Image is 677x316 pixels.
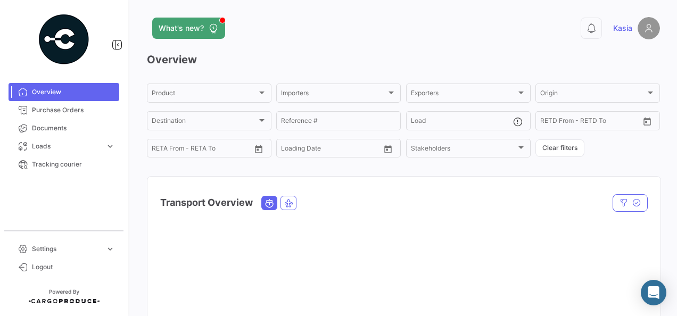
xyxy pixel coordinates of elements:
button: What's new? [152,18,225,39]
a: Tracking courier [9,155,119,173]
span: Purchase Orders [32,105,115,115]
span: Exporters [411,91,516,98]
a: Documents [9,119,119,137]
span: expand_more [105,244,115,254]
span: Importers [281,91,386,98]
span: What's new? [159,23,204,34]
input: To [174,146,221,154]
div: Abrir Intercom Messenger [641,280,666,305]
span: Destination [152,119,257,126]
a: Purchase Orders [9,101,119,119]
h3: Overview [147,52,660,67]
a: Overview [9,83,119,101]
button: Open calendar [639,113,655,129]
input: From [540,119,555,126]
span: Overview [32,87,115,97]
span: Settings [32,244,101,254]
button: Open calendar [380,141,396,157]
input: From [152,146,167,154]
span: Loads [32,142,101,151]
span: Documents [32,123,115,133]
button: Air [281,196,296,210]
span: Tracking courier [32,160,115,169]
img: placeholder-user.png [638,17,660,39]
img: powered-by.png [37,13,90,66]
span: expand_more [105,142,115,151]
span: Origin [540,91,646,98]
button: Clear filters [535,139,584,157]
span: Stakeholders [411,146,516,154]
h4: Transport Overview [160,195,253,210]
span: Logout [32,262,115,272]
input: To [563,119,610,126]
span: Kasia [613,23,632,34]
input: To [303,146,351,154]
button: Open calendar [251,141,267,157]
input: From [281,146,296,154]
span: Product [152,91,257,98]
button: Ocean [262,196,277,210]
